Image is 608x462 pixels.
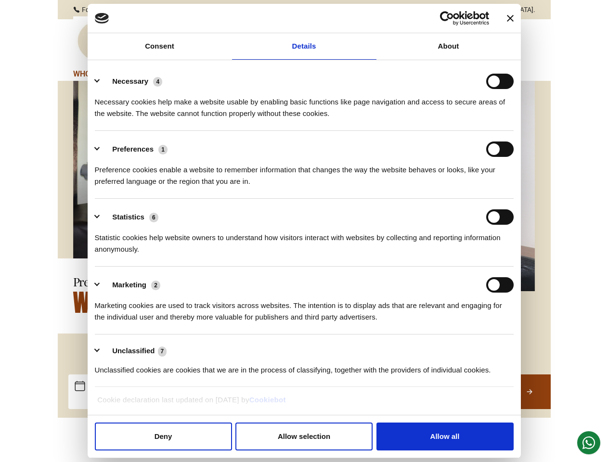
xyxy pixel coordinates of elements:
div: Preference cookies enable a website to remember information that changes the way the website beha... [95,157,514,187]
button: Unclassified (7) [95,345,173,357]
div: Unclassified cookies are cookies that we are in the process of classifying, together with the pro... [95,357,514,376]
a: WHO WE ARE [73,68,120,80]
div: For Reservations Call: [73,5,265,14]
label: Preferences [112,145,154,153]
label: Statistics [112,213,144,221]
a: Cookiebot [249,396,286,404]
button: Close banner [507,15,514,22]
a: Usercentrics Cookiebot - opens in a new window [405,11,489,26]
button: Marketing (2) [95,277,167,293]
label: Necessary [112,77,148,85]
span: 4 [153,77,162,87]
button: Chat Button [577,431,600,454]
a: Consent [88,33,232,60]
button: Deny [95,423,232,450]
div: Necessary cookies help make a website usable by enabling basic functions like page navigation and... [95,89,514,119]
div: Cookie declaration last updated on [DATE] by [90,394,518,413]
button: Necessary (4) [95,74,168,89]
span: 7 [158,346,167,356]
button: Preferences (1) [95,141,174,157]
a: Details [232,33,376,60]
button: Allow selection [235,423,373,450]
span: 1 [158,145,168,154]
span: 6 [149,213,158,222]
a: About [376,33,521,60]
div: Marketing cookies are used to track visitors across websites. The intention is to display ads tha... [95,293,514,323]
img: logo [95,13,109,24]
button: Statistics (6) [95,209,165,225]
img: VTL Suites logo [73,16,142,64]
h2: Welcome to VTL Suites [73,289,286,318]
label: Marketing [112,281,146,289]
div: Statistic cookies help website owners to understand how visitors interact with websites by collec... [95,225,514,255]
h1: Premium Serviced Apartments [73,274,286,289]
span: 2 [151,281,160,290]
button: Allow all [376,423,514,450]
